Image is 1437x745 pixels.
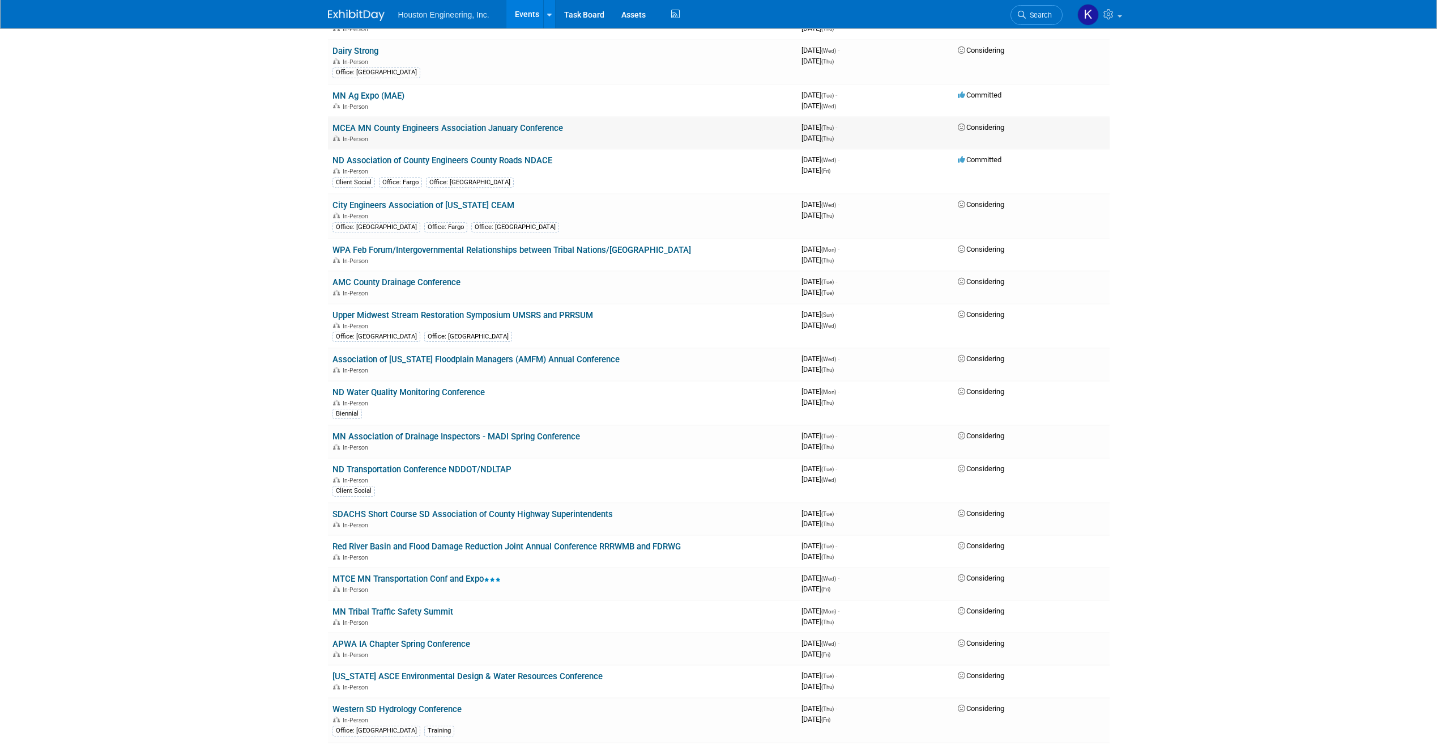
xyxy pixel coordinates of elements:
[801,91,837,99] span: [DATE]
[343,586,372,594] span: In-Person
[333,554,340,560] img: In-Person Event
[821,477,836,483] span: (Wed)
[332,200,514,210] a: City Engineers Association of [US_STATE] CEAM
[333,136,340,141] img: In-Person Event
[801,134,834,142] span: [DATE]
[958,704,1004,713] span: Considering
[333,58,340,64] img: In-Person Event
[821,586,830,592] span: (Fri)
[801,715,830,723] span: [DATE]
[838,245,839,253] span: -
[332,177,375,188] div: Client Social
[332,310,593,320] a: Upper Midwest Stream Restoration Symposium UMSRS and PRRSUM
[801,574,839,582] span: [DATE]
[958,574,1004,582] span: Considering
[801,123,837,132] span: [DATE]
[333,400,340,405] img: In-Person Event
[343,717,372,724] span: In-Person
[821,312,834,318] span: (Sun)
[328,10,385,21] img: ExhibitDay
[958,354,1004,363] span: Considering
[332,409,362,419] div: Biennial
[332,726,420,736] div: Office: [GEOGRAPHIC_DATA]
[332,509,613,519] a: SDACHS Short Course SD Association of County Highway Superintendents
[332,607,453,617] a: MN Tribal Traffic Safety Summit
[333,103,340,109] img: In-Person Event
[838,387,839,396] span: -
[958,509,1004,518] span: Considering
[801,585,830,593] span: [DATE]
[958,387,1004,396] span: Considering
[343,367,372,374] span: In-Person
[821,433,834,439] span: (Tue)
[343,136,372,143] span: In-Person
[332,431,580,442] a: MN Association of Drainage Inspectors - MADI Spring Conference
[801,650,830,658] span: [DATE]
[801,57,834,65] span: [DATE]
[1077,4,1099,26] img: Kendra Jensen
[332,541,681,552] a: Red River Basin and Flood Damage Reduction Joint Annual Conference RRRWMB and FDRWG
[838,200,839,209] span: -
[333,257,340,263] img: In-Person Event
[424,332,512,342] div: Office: [GEOGRAPHIC_DATA]
[333,651,340,657] img: In-Person Event
[835,310,837,319] span: -
[801,509,837,518] span: [DATE]
[333,367,340,372] img: In-Person Event
[958,541,1004,550] span: Considering
[332,67,420,78] div: Office: [GEOGRAPHIC_DATA]
[424,726,454,736] div: Training
[821,673,834,679] span: (Tue)
[958,464,1004,473] span: Considering
[821,521,834,527] span: (Thu)
[821,367,834,373] span: (Thu)
[333,323,340,328] img: In-Person Event
[958,671,1004,680] span: Considering
[332,387,485,397] a: ND Water Quality Monitoring Conference
[821,279,834,285] span: (Tue)
[1010,5,1063,25] a: Search
[958,607,1004,615] span: Considering
[958,91,1001,99] span: Committed
[821,257,834,264] span: (Thu)
[958,431,1004,440] span: Considering
[1026,11,1052,19] span: Search
[343,168,372,175] span: In-Person
[801,245,839,253] span: [DATE]
[471,222,559,232] div: Office: [GEOGRAPHIC_DATA]
[801,321,836,329] span: [DATE]
[343,26,372,33] span: In-Person
[835,464,837,473] span: -
[426,177,514,188] div: Office: [GEOGRAPHIC_DATA]
[333,477,340,482] img: In-Person Event
[424,222,467,232] div: Office: Fargo
[801,46,839,54] span: [DATE]
[343,684,372,691] span: In-Person
[801,398,834,407] span: [DATE]
[801,387,839,396] span: [DATE]
[821,466,834,472] span: (Tue)
[801,607,839,615] span: [DATE]
[801,365,834,374] span: [DATE]
[801,671,837,680] span: [DATE]
[343,444,372,451] span: In-Person
[821,247,836,253] span: (Mon)
[333,586,340,592] img: In-Person Event
[379,177,422,188] div: Office: Fargo
[821,706,834,712] span: (Thu)
[958,155,1001,164] span: Committed
[343,400,372,407] span: In-Person
[801,310,837,319] span: [DATE]
[332,91,404,101] a: MN Ag Expo (MAE)
[821,651,830,658] span: (Fri)
[343,257,372,265] span: In-Person
[838,574,839,582] span: -
[821,136,834,142] span: (Thu)
[821,575,836,582] span: (Wed)
[343,290,372,297] span: In-Person
[332,155,552,166] a: ND Association of County Engineers County Roads NDACE
[835,277,837,286] span: -
[821,717,830,723] span: (Fri)
[821,554,834,560] span: (Thu)
[801,552,834,561] span: [DATE]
